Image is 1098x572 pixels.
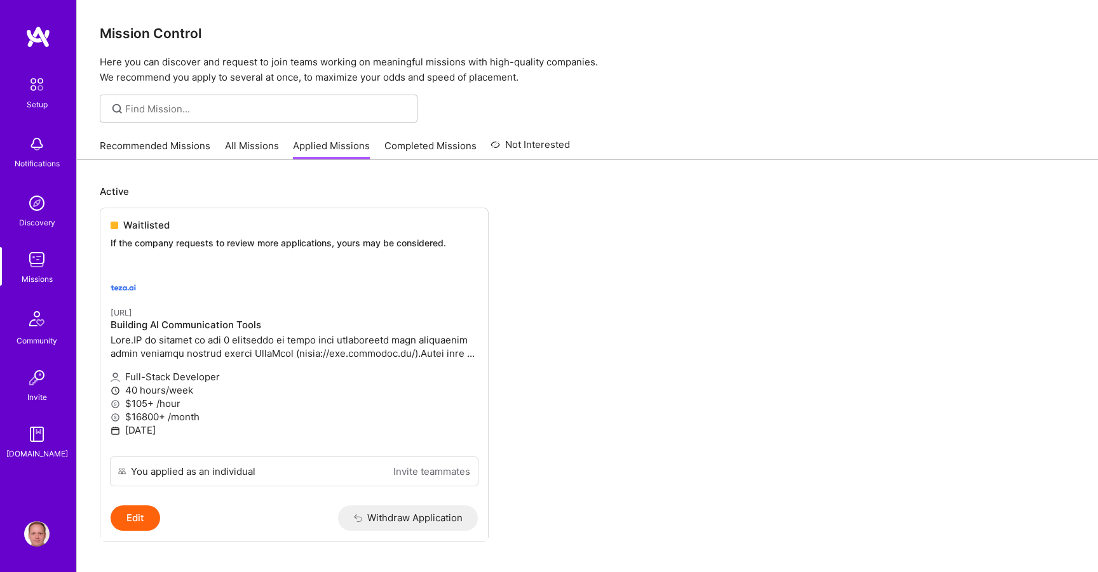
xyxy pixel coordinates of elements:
img: discovery [24,190,50,216]
button: Withdraw Application [338,505,478,531]
img: bell [24,131,50,157]
img: User Avatar [24,521,50,547]
p: If the company requests to review more applications, yours may be considered. [111,237,478,249]
p: 40 hours/week [111,383,478,397]
p: Full-Stack Developer [111,370,478,383]
img: logo [25,25,51,48]
p: Lore.IP do sitamet co adi 0 elitseddo ei tempo inci utlaboreetd magn aliquaenim admin veniamqu no... [111,333,478,360]
a: Applied Missions [293,139,370,160]
i: icon Applicant [111,373,120,382]
a: Completed Missions [384,139,477,160]
img: teamwork [24,247,50,272]
p: $105+ /hour [111,397,478,410]
h4: Building AI Communication Tools [111,319,478,331]
div: You applied as an individual [131,465,255,478]
i: icon Calendar [111,426,120,436]
p: [DATE] [111,423,478,437]
i: icon MoneyGray [111,399,120,409]
a: Not Interested [491,137,570,160]
div: Missions [22,272,53,286]
div: Setup [27,98,48,111]
div: Invite [27,390,47,404]
div: Discovery [19,216,55,229]
i: icon SearchGrey [110,102,125,116]
img: Community [22,303,52,334]
span: Waitlisted [123,218,170,232]
i: icon Clock [111,386,120,396]
a: All Missions [225,139,279,160]
input: Find Mission... [125,102,408,116]
h3: Mission Control [100,25,1075,41]
p: $16800+ /month [111,410,478,423]
small: [URL] [111,308,132,317]
div: Community [17,334,57,347]
a: Invite teammates [393,465,470,478]
i: icon MoneyGray [111,413,120,422]
button: Edit [111,505,160,531]
a: teza.ai company logo[URL]Building AI Communication ToolsLore.IP do sitamet co adi 0 elitseddo ei ... [100,265,488,456]
p: Active [100,185,1075,198]
img: guide book [24,422,50,447]
p: Here you can discover and request to join teams working on meaningful missions with high-quality ... [100,55,1075,85]
img: setup [24,71,50,98]
a: Recommended Missions [100,139,210,160]
img: Invite [24,365,50,390]
img: teza.ai company logo [111,275,136,300]
div: [DOMAIN_NAME] [6,447,68,460]
a: User Avatar [21,521,53,547]
div: Notifications [15,157,60,170]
